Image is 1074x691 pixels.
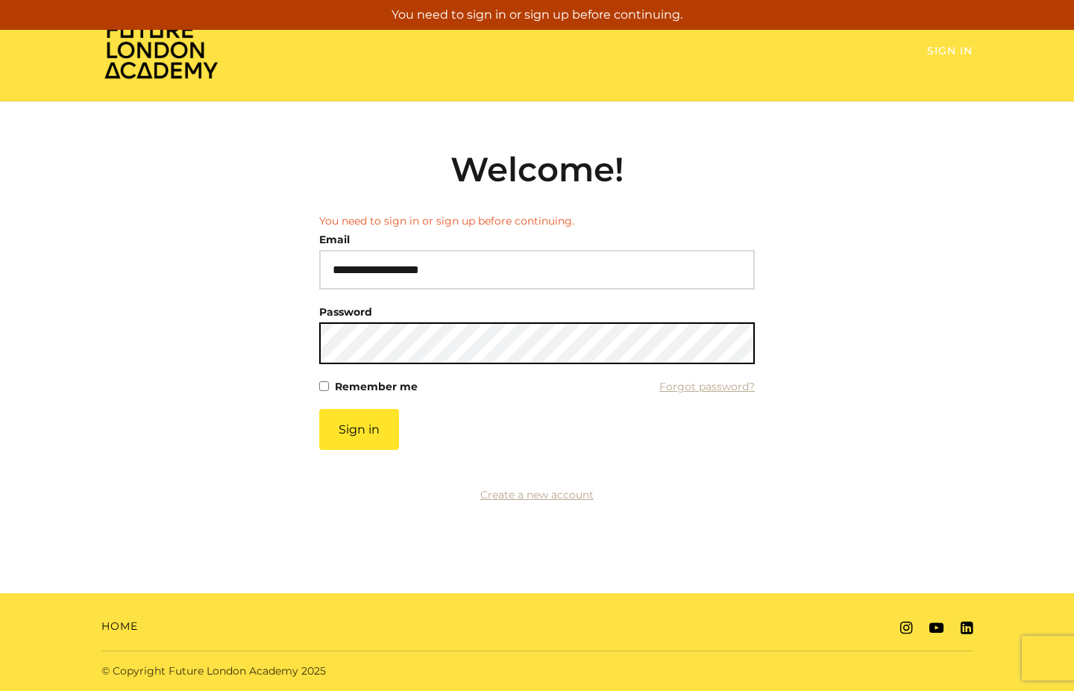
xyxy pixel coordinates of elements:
[101,19,221,80] img: Home Page
[927,44,973,57] a: Sign In
[319,229,350,250] label: Email
[319,301,372,322] label: Password
[319,149,755,190] h2: Welcome!
[480,488,594,501] a: Create a new account
[659,376,755,397] a: Forgot password?
[319,409,399,450] button: Sign in
[335,376,418,397] label: Remember me
[89,663,537,679] div: © Copyright Future London Academy 2025
[6,6,1068,24] p: You need to sign in or sign up before continuing.
[319,213,755,229] li: You need to sign in or sign up before continuing.
[101,619,138,634] a: Home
